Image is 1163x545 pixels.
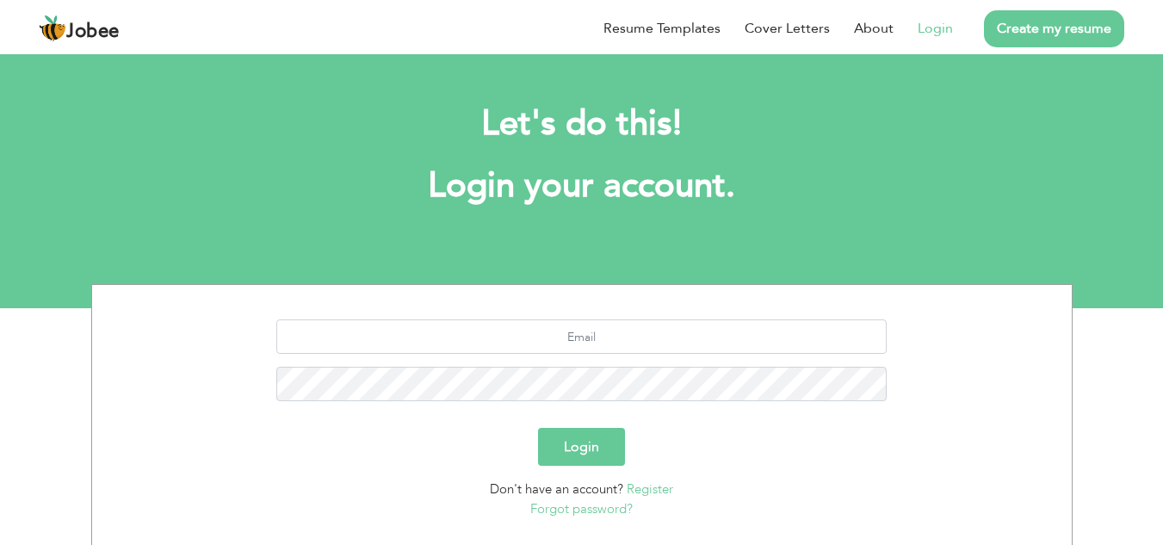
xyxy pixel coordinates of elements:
a: Forgot password? [530,500,633,517]
a: About [854,18,894,39]
input: Email [276,319,887,354]
a: Register [627,480,673,498]
span: Don't have an account? [490,480,623,498]
button: Login [538,428,625,466]
h1: Login your account. [117,164,1047,208]
h2: Let's do this! [117,102,1047,146]
a: Resume Templates [603,18,721,39]
a: Create my resume [984,10,1124,47]
a: Cover Letters [745,18,830,39]
span: Jobee [66,22,120,41]
a: Jobee [39,15,120,42]
img: jobee.io [39,15,66,42]
a: Login [918,18,953,39]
